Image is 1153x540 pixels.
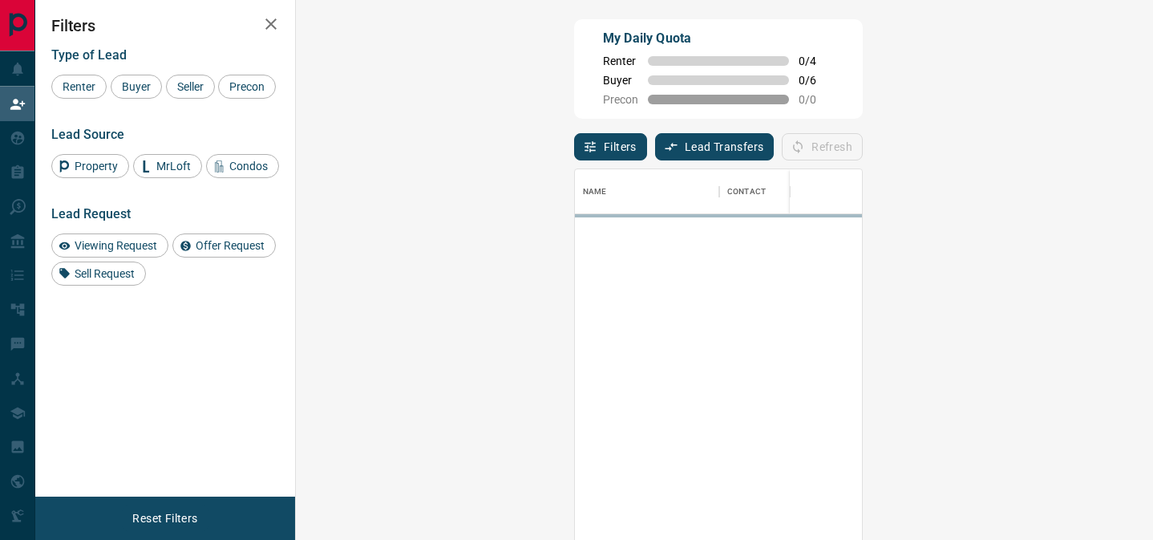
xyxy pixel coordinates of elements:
[51,16,279,35] h2: Filters
[603,29,834,48] p: My Daily Quota
[583,169,607,214] div: Name
[51,47,127,63] span: Type of Lead
[190,239,270,252] span: Offer Request
[69,239,163,252] span: Viewing Request
[603,93,638,106] span: Precon
[799,74,834,87] span: 0 / 6
[719,169,848,214] div: Contact
[51,154,129,178] div: Property
[574,133,647,160] button: Filters
[603,74,638,87] span: Buyer
[51,75,107,99] div: Renter
[655,133,775,160] button: Lead Transfers
[69,160,123,173] span: Property
[218,75,276,99] div: Precon
[51,233,168,258] div: Viewing Request
[122,505,208,532] button: Reset Filters
[206,154,279,178] div: Condos
[111,75,162,99] div: Buyer
[799,55,834,67] span: 0 / 4
[133,154,202,178] div: MrLoft
[727,169,766,214] div: Contact
[166,75,215,99] div: Seller
[224,160,273,173] span: Condos
[603,55,638,67] span: Renter
[57,80,101,93] span: Renter
[172,233,276,258] div: Offer Request
[51,262,146,286] div: Sell Request
[799,93,834,106] span: 0 / 0
[51,206,131,221] span: Lead Request
[151,160,196,173] span: MrLoft
[116,80,156,93] span: Buyer
[575,169,719,214] div: Name
[172,80,209,93] span: Seller
[51,127,124,142] span: Lead Source
[69,267,140,280] span: Sell Request
[224,80,270,93] span: Precon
